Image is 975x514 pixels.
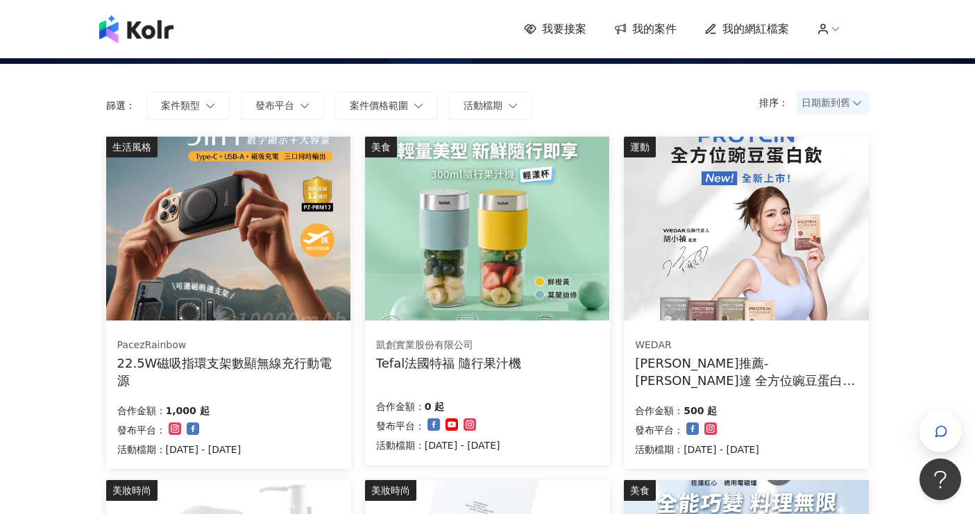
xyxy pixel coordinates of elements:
img: logo [99,15,173,43]
img: Tefal法國特福 隨行果汁機開團 [365,137,609,320]
button: 案件類型 [146,92,230,119]
div: PacezRainbow [117,339,339,352]
button: 活動檔期 [449,92,532,119]
span: 發布平台 [255,100,294,111]
div: WEDAR [635,339,857,352]
p: 篩選： [106,100,135,111]
div: 凱創實業股份有限公司 [376,339,521,352]
p: 500 起 [684,402,717,419]
a: 我要接案 [524,22,586,37]
button: 案件價格範圍 [335,92,438,119]
div: 美妝時尚 [365,480,416,501]
div: 生活風格 [106,137,158,157]
div: [PERSON_NAME]推薦-[PERSON_NAME]達 全方位豌豆蛋白飲 (互惠合作檔） [635,354,858,389]
img: 22.5W磁吸指環支架數顯無線充行動電源 [106,137,350,320]
p: 合作金額： [117,402,166,419]
p: 合作金額： [376,398,425,415]
p: 1,000 起 [166,402,210,419]
p: 發布平台： [635,422,684,438]
p: 活動檔期：[DATE] - [DATE] [376,437,500,454]
span: 案件類型 [161,100,200,111]
span: 案件價格範圍 [350,100,408,111]
span: 我的案件 [632,22,677,37]
p: 0 起 [425,398,445,415]
a: 我的案件 [614,22,677,37]
span: 我的網紅檔案 [722,22,789,37]
p: 發布平台： [376,418,425,434]
p: 活動檔期：[DATE] - [DATE] [635,441,759,458]
div: 22.5W磁吸指環支架數顯無線充行動電源 [117,354,340,389]
iframe: Help Scout Beacon - Open [919,459,961,500]
p: 發布平台： [117,422,166,438]
p: 合作金額： [635,402,684,419]
span: 日期新到舊 [802,92,865,113]
button: 發布平台 [241,92,324,119]
div: 美妝時尚 [106,480,158,501]
div: 美食 [624,480,656,501]
div: 美食 [365,137,397,157]
p: 活動檔期：[DATE] - [DATE] [117,441,241,458]
a: 我的網紅檔案 [704,22,789,37]
p: 排序： [759,97,797,108]
span: 我要接案 [542,22,586,37]
img: WEDAR薇達 全方位豌豆蛋白飲 [624,137,868,320]
span: 活動檔期 [464,100,502,111]
div: 運動 [624,137,656,157]
div: Tefal法國特福 隨行果汁機 [376,354,521,372]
